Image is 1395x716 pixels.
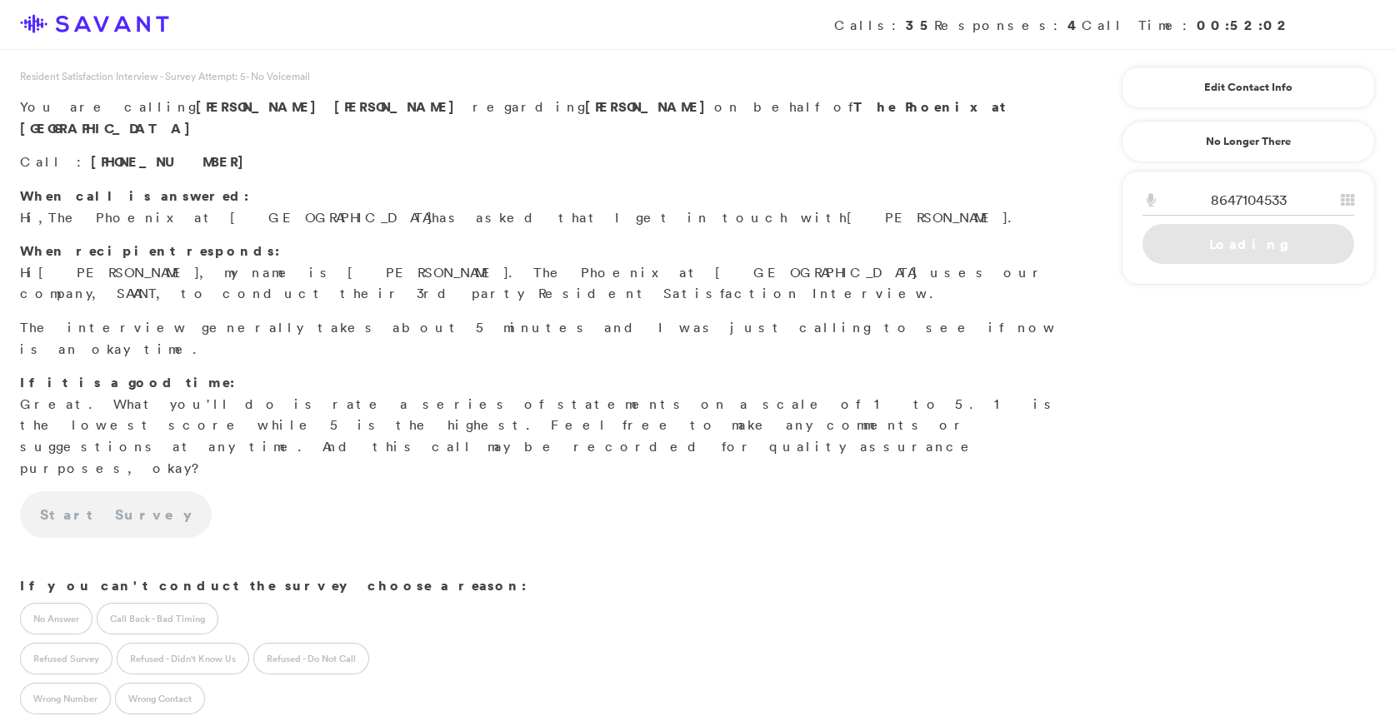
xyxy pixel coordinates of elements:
[20,241,1058,305] p: Hi , my name is [PERSON_NAME]. The Phoenix at [GEOGRAPHIC_DATA] uses our company, SAVANT, to cond...
[20,373,235,391] strong: If it is a good time:
[1197,16,1292,34] strong: 00:52:02
[1142,224,1354,264] a: Loading
[117,643,249,674] label: Refused - Didn't Know Us
[20,186,249,205] strong: When call is answered:
[20,643,112,674] label: Refused Survey
[20,603,92,634] label: No Answer
[1142,74,1354,101] a: Edit Contact Info
[847,209,1007,226] span: [PERSON_NAME]
[20,97,1058,139] p: You are calling regarding on behalf of
[20,186,1058,228] p: Hi, has asked that I get in touch with .
[20,317,1058,360] p: The interview generally takes about 5 minutes and I was just calling to see if now is an okay time.
[1122,121,1375,162] a: No Longer There
[115,683,205,714] label: Wrong Contact
[38,264,199,281] span: [PERSON_NAME]
[20,152,1058,173] p: Call :
[20,372,1058,479] p: Great. What you'll do is rate a series of statements on a scale of 1 to 5. 1 is the lowest score ...
[20,576,527,594] strong: If you can't conduct the survey choose a reason:
[20,97,1007,137] strong: The Phoenix at [GEOGRAPHIC_DATA]
[906,16,934,34] strong: 35
[334,97,463,116] span: [PERSON_NAME]
[196,97,325,116] span: [PERSON_NAME]
[20,683,111,714] label: Wrong Number
[48,209,432,226] span: The Phoenix at [GEOGRAPHIC_DATA]
[91,152,252,171] span: [PHONE_NUMBER]
[20,241,280,260] strong: When recipient responds:
[20,491,212,538] a: Start Survey
[97,603,218,634] label: Call Back - Bad Timing
[20,69,310,83] span: Resident Satisfaction Interview - Survey Attempt: 5 - No Voicemail
[585,97,714,116] strong: [PERSON_NAME]
[253,643,369,674] label: Refused - Do Not Call
[1067,16,1082,34] strong: 4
